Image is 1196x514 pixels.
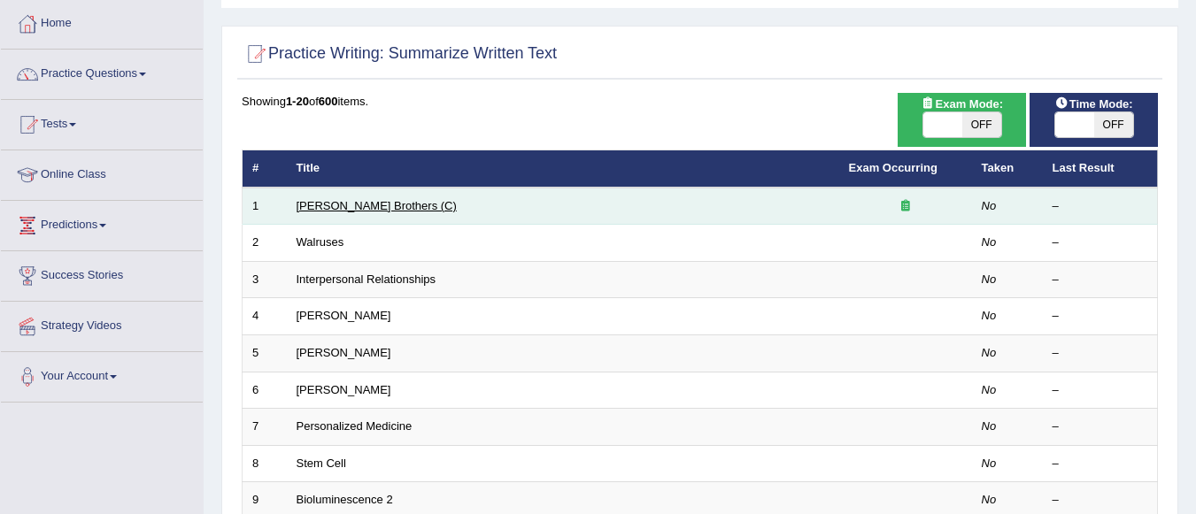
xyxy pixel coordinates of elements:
[1048,95,1140,113] span: Time Mode:
[297,383,391,396] a: [PERSON_NAME]
[297,309,391,322] a: [PERSON_NAME]
[297,272,436,286] a: Interpersonal Relationships
[1053,234,1148,251] div: –
[982,493,997,506] em: No
[243,188,287,225] td: 1
[982,272,997,286] em: No
[1094,112,1133,137] span: OFF
[286,95,309,108] b: 1-20
[243,409,287,446] td: 7
[1,302,203,346] a: Strategy Videos
[1053,456,1148,472] div: –
[1053,308,1148,325] div: –
[1,150,203,195] a: Online Class
[243,225,287,262] td: 2
[1053,198,1148,215] div: –
[1,100,203,144] a: Tests
[243,372,287,409] td: 6
[242,93,1158,110] div: Showing of items.
[243,298,287,335] td: 4
[1,50,203,94] a: Practice Questions
[849,198,962,215] div: Exam occurring question
[297,493,393,506] a: Bioluminescence 2
[1,251,203,295] a: Success Stories
[962,112,1001,137] span: OFF
[297,199,457,212] a: [PERSON_NAME] Brothers (C)
[1,201,203,245] a: Predictions
[243,335,287,372] td: 5
[898,93,1026,147] div: Show exams occurring in exams
[1053,272,1148,288] div: –
[1043,150,1158,188] th: Last Result
[982,383,997,396] em: No
[849,161,938,174] a: Exam Occurring
[243,150,287,188] th: #
[982,456,997,470] em: No
[982,309,997,322] em: No
[982,419,997,433] em: No
[297,419,413,433] a: Personalized Medicine
[1053,418,1148,435] div: –
[982,346,997,359] em: No
[319,95,338,108] b: 600
[1,352,203,396] a: Your Account
[297,346,391,359] a: [PERSON_NAME]
[243,445,287,482] td: 8
[1053,492,1148,509] div: –
[1053,345,1148,362] div: –
[914,95,1009,113] span: Exam Mode:
[982,235,997,249] em: No
[1053,382,1148,399] div: –
[972,150,1043,188] th: Taken
[287,150,839,188] th: Title
[982,199,997,212] em: No
[242,41,557,67] h2: Practice Writing: Summarize Written Text
[243,261,287,298] td: 3
[297,456,346,470] a: Stem Cell
[297,235,344,249] a: Walruses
